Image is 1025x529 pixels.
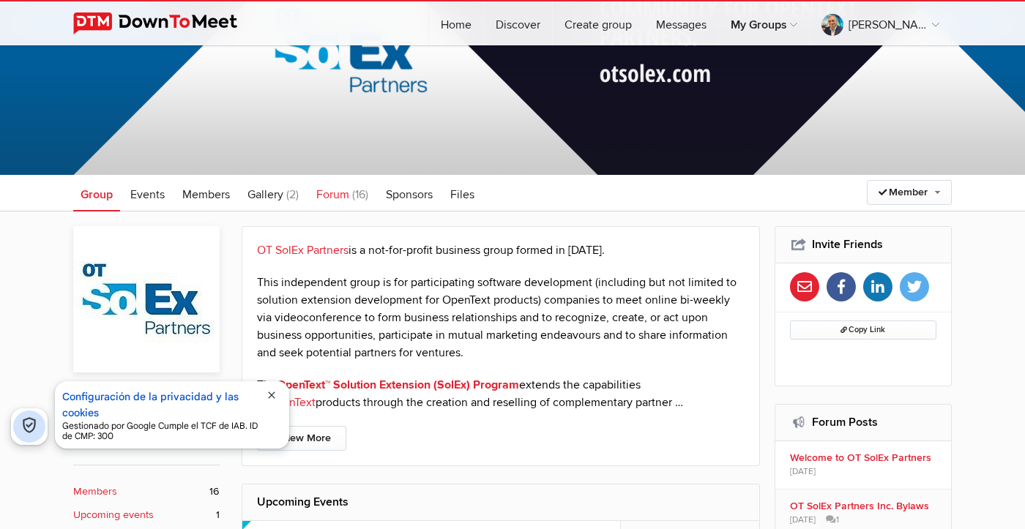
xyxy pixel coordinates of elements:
[182,187,230,202] span: Members
[644,1,718,45] a: Messages
[247,187,283,202] span: Gallery
[81,187,113,202] span: Group
[790,320,937,339] button: Copy Link
[812,415,878,429] a: Forum Posts
[790,500,942,513] b: OT SolEx Partners Inc. Bylaws
[867,180,952,205] a: Member
[286,187,299,202] span: (2)
[257,243,348,258] a: OT SolEx Partners
[484,1,552,45] a: Discover
[257,241,745,259] p: is a not-for-profit business group formed in [DATE].
[775,441,952,489] a: Welcome to OT SolEx Partners [DATE]
[216,507,220,523] span: 1
[73,484,117,500] b: Members
[553,1,644,45] a: Create group
[73,507,220,523] a: Upcoming events 1
[73,484,220,500] a: Members 16
[130,187,165,202] span: Events
[123,175,172,211] a: Events
[257,274,745,361] p: This independent group is for participating software development (including but not limited to so...
[790,227,937,262] h2: Invite Friends
[386,187,433,202] span: Sponsors
[352,187,368,202] span: (16)
[443,175,482,211] a: Files
[473,378,519,392] strong: Program
[257,426,346,451] a: View More
[209,484,220,500] span: 16
[790,465,816,479] span: [DATE]
[429,1,483,45] a: Home
[73,226,220,372] img: OT SolEx Partners
[277,378,519,392] a: OpenText™ Solution Extension (SolEx) Program
[719,1,809,45] a: My Groups
[316,187,349,202] span: Forum
[810,1,951,45] a: [PERSON_NAME] ([PERSON_NAME])
[790,451,942,465] b: Welcome to OT SolEx Partners
[73,175,120,211] a: Group
[175,175,237,211] a: Members
[790,514,816,527] span: [DATE]
[826,514,839,527] span: 1
[450,187,474,202] span: Files
[240,175,306,211] a: Gallery (2)
[257,484,745,519] h2: Upcoming Events
[73,507,154,523] b: Upcoming events
[379,175,440,211] a: Sponsors
[257,376,745,411] p: The extends the capabilities of products through the creation and reselling of complementary part...
[277,378,470,392] strong: OpenText™ Solution Extension (SolEx)
[840,325,885,334] span: Copy Link
[73,12,260,34] img: DownToMeet
[267,395,316,410] a: OpenText
[309,175,376,211] a: Forum (16)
